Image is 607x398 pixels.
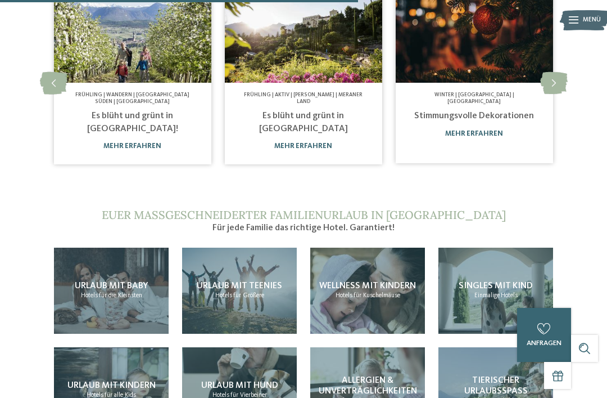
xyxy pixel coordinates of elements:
span: Urlaub mit Kindern [67,381,156,390]
a: Glutenfreies Hotel in Südtirol Singles mit Kind Einmalige Hotels [438,248,553,334]
a: Glutenfreies Hotel in Südtirol Wellness mit Kindern Hotels für Kuschelmäuse [310,248,425,334]
span: Allergien & Unverträglichkeiten [319,376,417,396]
span: Hotels [336,292,352,299]
span: Urlaub mit Baby [75,281,148,290]
span: Hotels [501,292,518,299]
a: mehr erfahren [445,130,503,137]
span: für die Kleinsten [99,292,142,299]
span: Frühling | Wandern | [GEOGRAPHIC_DATA] Süden | [GEOGRAPHIC_DATA] [75,92,189,104]
a: mehr erfahren [103,142,161,150]
span: Urlaub mit Teenies [197,281,282,290]
span: für Kuschelmäuse [354,292,400,299]
span: Frühling | Aktiv | [PERSON_NAME] | Meraner Land [244,92,363,104]
span: Wellness mit Kindern [319,281,416,290]
span: für Größere [233,292,264,299]
a: Glutenfreies Hotel in Südtirol Urlaub mit Teenies Hotels für Größere [182,248,297,334]
a: mehr erfahren [274,142,332,150]
span: Euer maßgeschneiderter Familienurlaub in [GEOGRAPHIC_DATA] [102,208,506,222]
a: Stimmungsvolle Dekorationen [414,111,534,120]
span: Für jede Familie das richtige Hotel. Garantiert! [212,223,395,232]
a: Es blüht und grünt in [GEOGRAPHIC_DATA]! [87,111,178,133]
span: anfragen [527,339,561,347]
span: Singles mit Kind [459,281,533,290]
span: Hotels [81,292,98,299]
a: anfragen [517,308,571,362]
span: Urlaub mit Hund [201,381,278,390]
span: Winter | [GEOGRAPHIC_DATA] | [GEOGRAPHIC_DATA] [434,92,514,104]
a: Es blüht und grünt in [GEOGRAPHIC_DATA] [259,111,348,133]
span: Einmalige [474,292,500,299]
a: Glutenfreies Hotel in Südtirol Urlaub mit Baby Hotels für die Kleinsten [54,248,169,334]
span: Tierischer Urlaubsspaß [464,376,528,396]
span: Hotels [215,292,232,299]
